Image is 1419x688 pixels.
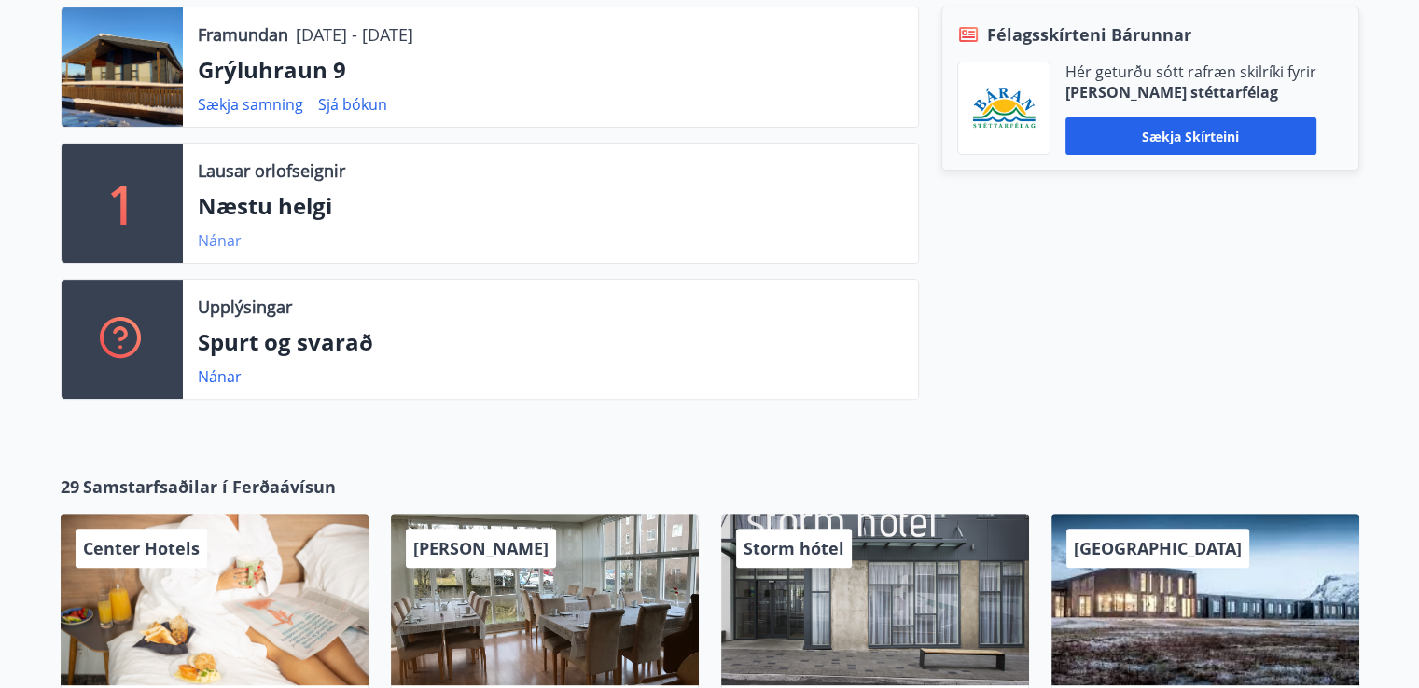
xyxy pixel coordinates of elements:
[1074,537,1242,559] span: [GEOGRAPHIC_DATA]
[1065,117,1316,155] button: Sækja skírteini
[198,295,292,319] p: Upplýsingar
[198,94,303,115] a: Sækja samning
[83,537,200,559] span: Center Hotels
[61,475,79,499] span: 29
[744,537,844,559] span: Storm hótel
[107,168,137,239] p: 1
[198,158,345,183] p: Lausar orlofseignir
[198,230,242,251] a: Nánar
[318,94,387,115] a: Sjá bókun
[413,537,549,559] span: [PERSON_NAME]
[987,22,1191,47] span: Félagsskírteni Bárunnar
[972,87,1036,131] img: Bz2lGXKH3FXEIQKvoQ8VL0Fr0uCiWgfgA3I6fSs8.png
[83,475,336,499] span: Samstarfsaðilar í Ferðaávísun
[1065,62,1316,82] p: Hér geturðu sótt rafræn skilríki fyrir
[198,22,288,47] p: Framundan
[198,326,903,358] p: Spurt og svarað
[296,22,413,47] p: [DATE] - [DATE]
[198,190,903,222] p: Næstu helgi
[1065,82,1316,103] p: [PERSON_NAME] stéttarfélag
[198,54,903,86] p: Grýluhraun 9
[198,366,242,387] a: Nánar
